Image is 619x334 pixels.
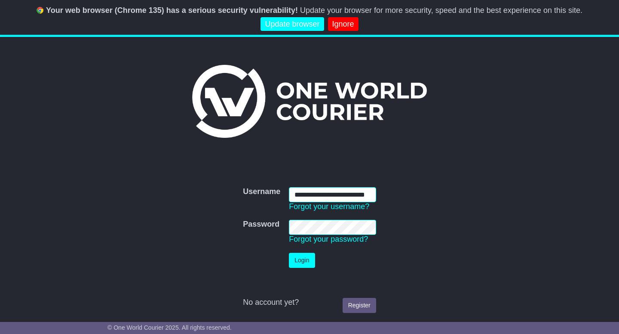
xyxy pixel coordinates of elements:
span: Update your browser for more security, speed and the best experience on this site. [300,6,582,15]
b: Your web browser (Chrome 135) has a serious security vulnerability! [46,6,298,15]
label: Username [243,187,280,197]
a: Update browser [260,17,324,31]
span: © One World Courier 2025. All rights reserved. [107,324,232,331]
a: Forgot your username? [289,202,369,211]
button: Login [289,253,315,268]
img: One World [192,65,427,138]
a: Ignore [328,17,359,31]
a: Register [343,298,376,313]
label: Password [243,220,279,229]
a: Forgot your password? [289,235,368,243]
div: No account yet? [243,298,376,307]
